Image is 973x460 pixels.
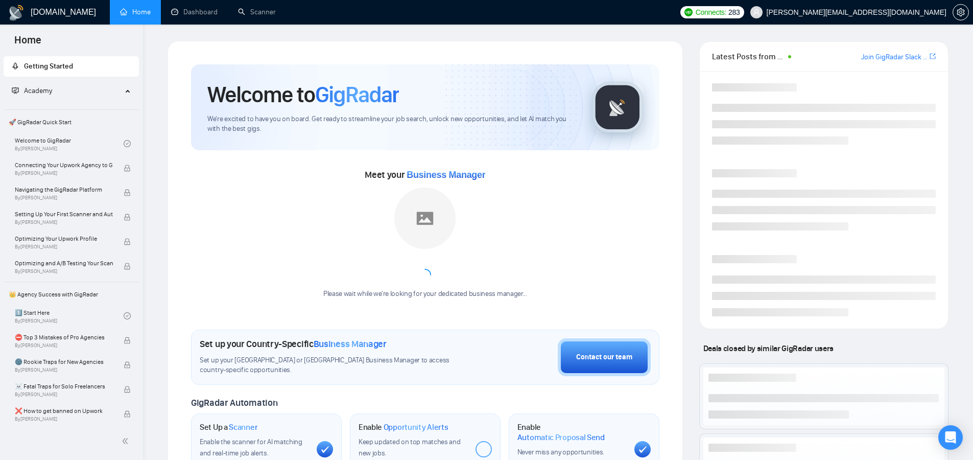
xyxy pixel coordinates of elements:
span: Connecting Your Upwork Agency to GigRadar [15,160,113,170]
div: Contact our team [576,352,632,363]
span: By [PERSON_NAME] [15,392,113,398]
span: ⛔ Top 3 Mistakes of Pro Agencies [15,332,113,342]
span: Meet your [365,169,485,180]
span: ❌ How to get banned on Upwork [15,406,113,416]
span: Home [6,33,50,54]
span: Academy [24,86,52,95]
a: setting [953,8,969,16]
span: By [PERSON_NAME] [15,195,113,201]
a: homeHome [120,8,151,16]
h1: Set up your Country-Specific [200,338,387,350]
span: check-circle [124,140,131,147]
span: 🌚 Rookie Traps for New Agencies [15,357,113,367]
button: setting [953,4,969,20]
span: Business Manager [407,170,485,180]
span: Setting Up Your First Scanner and Auto-Bidder [15,209,113,219]
span: lock [124,214,131,221]
span: By [PERSON_NAME] [15,219,113,225]
span: Getting Started [24,62,73,71]
span: export [930,52,936,60]
img: gigradar-logo.png [592,82,643,133]
span: ☠️ Fatal Traps for Solo Freelancers [15,381,113,392]
span: check-circle [124,312,131,319]
li: Getting Started [4,56,139,77]
h1: Enable [517,422,626,442]
span: We're excited to have you on board. Get ready to streamline your job search, unlock new opportuni... [207,114,576,134]
a: 1️⃣ Start HereBy[PERSON_NAME] [15,305,124,327]
span: Business Manager [314,338,387,350]
span: lock [124,165,131,172]
span: lock [124,189,131,196]
span: Never miss any opportunities. [517,448,604,456]
span: Navigating the GigRadar Platform [15,185,113,195]
span: Deals closed by similar GigRadar users [699,339,838,357]
span: By [PERSON_NAME] [15,416,113,422]
a: Join GigRadar Slack Community [861,52,928,63]
a: dashboardDashboard [171,8,218,16]
div: Open Intercom Messenger [938,425,963,450]
h1: Welcome to [207,81,399,108]
span: By [PERSON_NAME] [15,244,113,250]
h1: Set Up a [200,422,257,432]
span: rocket [12,62,19,70]
span: Keep updated on top matches and new jobs. [359,438,461,457]
img: placeholder.png [394,188,456,249]
span: Connects: [696,7,726,18]
span: double-left [122,436,132,446]
span: Enable the scanner for AI matching and real-time job alerts. [200,438,302,457]
img: upwork-logo.png [684,8,693,16]
span: Scanner [229,422,257,432]
a: export [930,52,936,61]
span: Automatic Proposal Send [517,432,605,443]
span: 🚀 GigRadar Quick Start [5,112,138,132]
span: lock [124,361,131,369]
span: lock [124,263,131,270]
a: searchScanner [238,8,276,16]
span: Set up your [GEOGRAPHIC_DATA] or [GEOGRAPHIC_DATA] Business Manager to access country-specific op... [200,356,470,375]
div: Please wait while we're looking for your dedicated business manager... [317,289,533,299]
span: By [PERSON_NAME] [15,367,113,373]
span: Latest Posts from the GigRadar Community [712,50,785,63]
span: lock [124,238,131,245]
span: Optimizing Your Upwork Profile [15,234,113,244]
span: By [PERSON_NAME] [15,170,113,176]
span: By [PERSON_NAME] [15,268,113,274]
span: fund-projection-screen [12,87,19,94]
span: Academy [12,86,52,95]
span: lock [124,337,131,344]
span: Opportunity Alerts [384,422,448,432]
span: loading [416,266,434,284]
span: user [753,9,760,16]
span: lock [124,410,131,418]
span: 283 [728,7,740,18]
img: logo [8,5,25,21]
a: Welcome to GigRadarBy[PERSON_NAME] [15,132,124,155]
span: lock [124,386,131,393]
span: Optimizing and A/B Testing Your Scanner for Better Results [15,258,113,268]
span: GigRadar Automation [191,397,277,408]
span: 👑 Agency Success with GigRadar [5,284,138,305]
h1: Enable [359,422,448,432]
button: Contact our team [558,338,651,376]
span: GigRadar [315,81,399,108]
span: By [PERSON_NAME] [15,342,113,349]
